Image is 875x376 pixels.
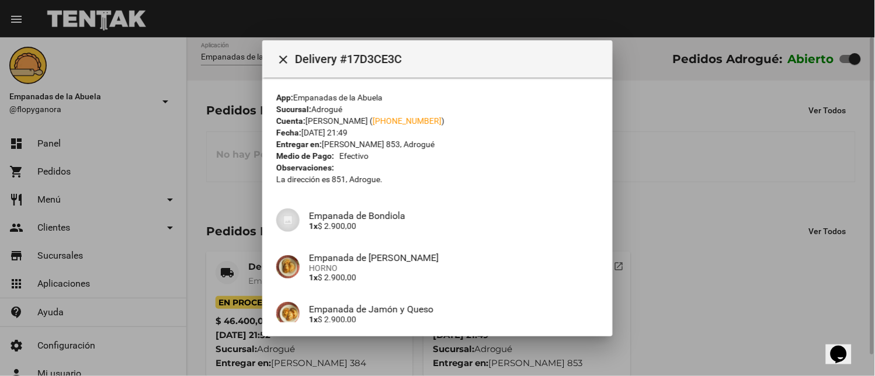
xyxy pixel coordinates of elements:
mat-icon: Cerrar [276,53,290,67]
p: $ 2.900,00 [309,272,599,281]
p: $ 2.900,00 [309,314,599,323]
span: Delivery #17D3CE3C [295,50,603,68]
h4: Empanada de [PERSON_NAME] [309,252,599,263]
strong: App: [276,93,293,102]
img: 72c15bfb-ac41-4ae4-a4f2-82349035ab42.jpg [276,302,300,325]
h4: Empanada de Jamón y Queso [309,303,599,314]
div: Adrogué [276,103,599,115]
button: Cerrar [272,47,295,71]
strong: Fecha: [276,128,301,137]
div: [PERSON_NAME] 853, Adrogué [276,138,599,150]
b: 1x [309,221,318,230]
iframe: chat widget [826,329,863,364]
p: La dirección es 851, Adrogue. [276,173,599,185]
b: 1x [309,314,318,323]
p: $ 2.900,00 [309,221,599,230]
b: 1x [309,272,318,281]
strong: Entregar en: [276,140,322,149]
strong: Cuenta: [276,116,305,126]
strong: Observaciones: [276,163,334,172]
h4: Empanada de Bondiola [309,210,599,221]
span: Efectivo [339,150,369,162]
div: [PERSON_NAME] ( ) [276,115,599,127]
img: f753fea7-0f09-41b3-9a9e-ddb84fc3b359.jpg [276,255,300,278]
strong: Medio de Pago: [276,150,334,162]
img: 07c47add-75b0-4ce5-9aba-194f44787723.jpg [276,208,300,232]
strong: Sucursal: [276,105,311,114]
div: Empanadas de la Abuela [276,92,599,103]
a: [PHONE_NUMBER] [373,116,442,126]
div: [DATE] 21:49 [276,127,599,138]
span: HORNO [309,263,599,272]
